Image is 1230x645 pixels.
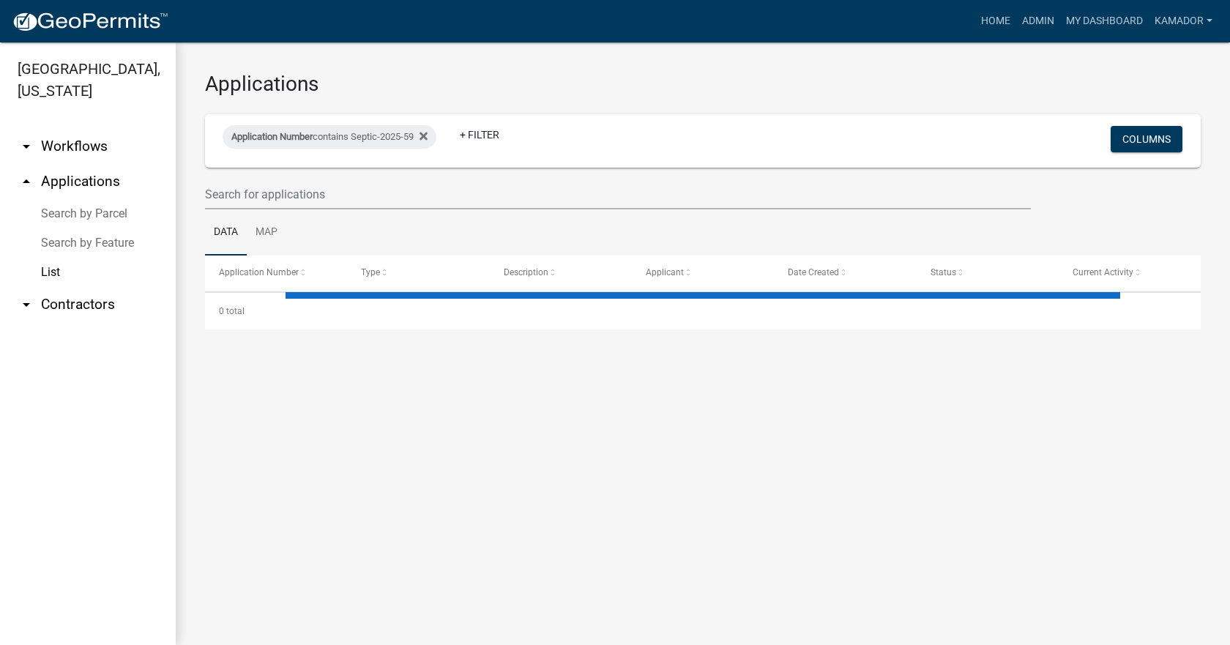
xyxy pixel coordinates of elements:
[1016,7,1060,35] a: Admin
[205,179,1031,209] input: Search for applications
[1111,126,1182,152] button: Columns
[975,7,1016,35] a: Home
[632,256,774,291] datatable-header-cell: Applicant
[490,256,632,291] datatable-header-cell: Description
[205,72,1201,97] h3: Applications
[1073,267,1133,277] span: Current Activity
[223,125,436,149] div: contains Septic-2025-59
[205,293,1201,329] div: 0 total
[1059,256,1201,291] datatable-header-cell: Current Activity
[247,209,286,256] a: Map
[788,267,839,277] span: Date Created
[1149,7,1218,35] a: Kamador
[231,131,313,142] span: Application Number
[219,267,299,277] span: Application Number
[18,173,35,190] i: arrow_drop_up
[205,209,247,256] a: Data
[448,122,511,148] a: + Filter
[1060,7,1149,35] a: My Dashboard
[18,138,35,155] i: arrow_drop_down
[504,267,548,277] span: Description
[774,256,916,291] datatable-header-cell: Date Created
[347,256,489,291] datatable-header-cell: Type
[205,256,347,291] datatable-header-cell: Application Number
[646,267,684,277] span: Applicant
[18,296,35,313] i: arrow_drop_down
[916,256,1058,291] datatable-header-cell: Status
[931,267,956,277] span: Status
[361,267,380,277] span: Type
